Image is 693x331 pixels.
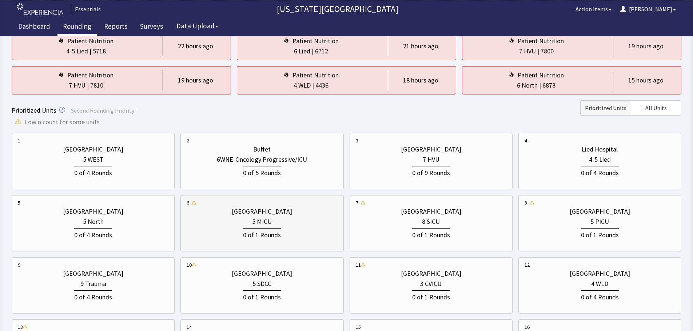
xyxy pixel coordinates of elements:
div: 0 of 4 Rounds [581,290,619,302]
div: 14 [187,323,192,331]
div: Patient Nutrition [292,36,339,46]
div: Patient Nutrition [518,36,564,46]
div: [GEOGRAPHIC_DATA] [401,269,461,279]
div: 16 [525,323,530,331]
div: [GEOGRAPHIC_DATA] [232,269,292,279]
div: 1 [18,137,20,144]
div: 2 [187,137,189,144]
div: 4436 [315,80,328,90]
div: 8 SICU [422,217,440,227]
div: 12 [525,261,530,269]
div: | [538,80,542,90]
div: 6 Lied [294,46,310,56]
a: Dashboard [13,18,56,36]
div: Buffet [253,144,271,154]
button: [PERSON_NAME] [616,2,680,16]
div: 19 hours ago [178,75,213,85]
div: 6WNE-Oncology Progressive/ICU [217,154,307,165]
div: Patient Nutrition [67,36,113,46]
div: 5 SDCC [252,279,271,289]
div: [GEOGRAPHIC_DATA] [570,206,630,217]
span: Prioritized Units [12,106,56,114]
div: 5718 [93,46,106,56]
div: 0 of 4 Rounds [581,166,619,178]
div: 10 [187,261,192,269]
div: 0 of 1 Rounds [581,228,619,240]
div: 3 CVICU [420,279,442,289]
div: 0 of 5 Rounds [243,166,281,178]
div: 6 North [517,80,538,90]
div: Patient Nutrition [292,70,339,80]
a: Rounding [57,18,97,36]
div: | [310,46,315,56]
button: All Units [631,100,681,116]
div: 7 HVU [423,154,439,165]
div: 9 [18,261,20,269]
div: 0 of 4 Rounds [74,166,112,178]
div: [GEOGRAPHIC_DATA] [570,269,630,279]
div: [GEOGRAPHIC_DATA] [401,144,461,154]
div: 11 [356,261,361,269]
div: 5 PICU [590,217,609,227]
div: 6 [187,199,189,206]
div: Patient Nutrition [518,70,564,80]
div: 0 of 1 Rounds [412,290,450,302]
div: 7 [356,199,358,206]
div: 21 hours ago [403,41,438,51]
div: 13 [18,323,23,331]
div: 22 hours ago [178,41,213,51]
div: 15 [356,323,361,331]
div: 5 North [83,217,104,227]
div: [GEOGRAPHIC_DATA] [63,206,123,217]
div: 8 [525,199,527,206]
div: 6878 [542,80,555,90]
button: Prioritized Units [580,100,631,116]
div: 7810 [90,80,103,90]
div: | [85,80,90,90]
button: Action Items [571,2,616,16]
div: [GEOGRAPHIC_DATA] [63,269,123,279]
div: 4 WLD [591,279,608,289]
span: All Units [645,104,667,112]
div: 7 HVU [519,46,536,56]
a: Surveys [135,18,168,36]
div: 4-5 Lied [66,46,88,56]
div: 5 [18,199,20,206]
button: Data Upload [172,19,223,33]
div: 5 MICU [252,217,272,227]
div: 5 WEST [83,154,104,165]
div: 4 WLD [294,80,311,90]
div: [GEOGRAPHIC_DATA] [232,206,292,217]
div: 7 HVU [69,80,85,90]
div: 0 of 1 Rounds [243,290,281,302]
span: Second Rounding Priority [71,107,134,114]
div: 3 [356,137,358,144]
div: Lied Hospital [582,144,618,154]
img: experiencia_logo.png [17,3,63,15]
div: | [536,46,541,56]
div: Patient Nutrition [67,70,113,80]
div: 4-5 Lied [589,154,611,165]
div: Essentials [71,5,101,13]
div: 0 of 1 Rounds [412,228,450,240]
div: 0 of 4 Rounds [74,290,112,302]
div: | [88,46,93,56]
a: Reports [99,18,133,36]
div: 4 [525,137,527,144]
p: [US_STATE][GEOGRAPHIC_DATA] [104,3,571,15]
div: 18 hours ago [403,75,438,85]
div: 0 of 9 Rounds [412,166,450,178]
div: 9 Trauma [80,279,106,289]
div: 0 of 4 Rounds [74,228,112,240]
div: 0 of 1 Rounds [243,228,281,240]
div: | [311,80,315,90]
div: 7800 [541,46,554,56]
span: Low n count for some units [25,117,100,127]
div: 6712 [315,46,328,56]
div: [GEOGRAPHIC_DATA] [401,206,461,217]
div: 15 hours ago [628,75,664,85]
div: 19 hours ago [628,41,664,51]
span: Prioritized Units [585,104,626,112]
div: [GEOGRAPHIC_DATA] [63,144,123,154]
